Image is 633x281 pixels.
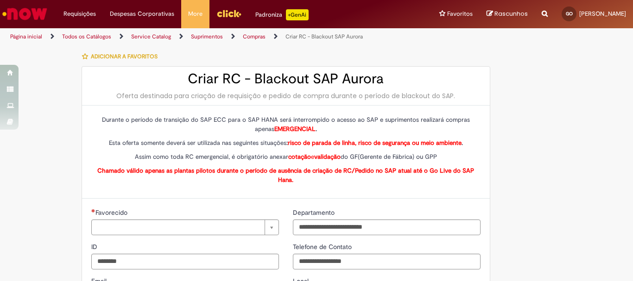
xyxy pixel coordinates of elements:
span: Esta oferta somente deverá ser utilizada nas seguintes situações [109,139,463,147]
strong: validação [314,153,341,161]
p: +GenAi [286,9,309,20]
strong: cotação [288,153,311,161]
span: e [288,153,341,161]
button: Adicionar a Favoritos [82,47,163,66]
a: Service Catalog [131,33,171,40]
img: ServiceNow [1,5,49,23]
div: Padroniza [255,9,309,20]
a: Limpar campo Favorecido [91,219,279,235]
span: Despesas Corporativas [110,9,174,19]
h2: Criar RC - Blackout SAP Aurora [91,71,481,87]
span: Durante o período de transição do SAP ECC para o SAP HANA será interrompido o acesso ao SAP e sup... [102,116,470,133]
span: Necessários - Favorecido [95,208,129,217]
span: ID [91,243,99,251]
a: Compras [243,33,266,40]
span: Telefone de Contato [293,243,354,251]
strong: Chamado válido apenas as plantas pilotos durante o período de ausência de criação de RC/Pedido no... [97,167,474,184]
span: Adicionar a Favoritos [91,53,158,60]
a: Suprimentos [191,33,223,40]
img: click_logo_yellow_360x200.png [216,6,241,20]
a: Todos os Catálogos [62,33,111,40]
a: Criar RC - Blackout SAP Aurora [285,33,363,40]
span: [PERSON_NAME] [579,10,626,18]
span: Necessários [91,209,95,212]
strong: . [274,125,317,133]
span: Favoritos [447,9,473,19]
span: Assim como toda RC emergencial, é obrigatório anexar do GF(Gerente de Fábrica) ou GPP [135,153,437,161]
input: Telefone de Contato [293,254,481,269]
span: risco de parada de linha, risco de segurança ou meio ambiente [288,139,462,147]
input: Departamento [293,219,481,235]
a: Página inicial [10,33,42,40]
span: Rascunhos [494,9,528,18]
span: GO [566,11,573,17]
span: Departamento [293,208,336,217]
input: ID [91,254,279,269]
span: EMERGENCIAL [274,125,316,133]
div: Oferta destinada para criação de requisição e pedido de compra durante o período de blackout do SAP. [91,91,481,100]
a: Rascunhos [487,10,528,19]
strong: : . [286,139,463,147]
ul: Trilhas de página [7,28,415,45]
span: More [188,9,203,19]
span: Requisições [63,9,96,19]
